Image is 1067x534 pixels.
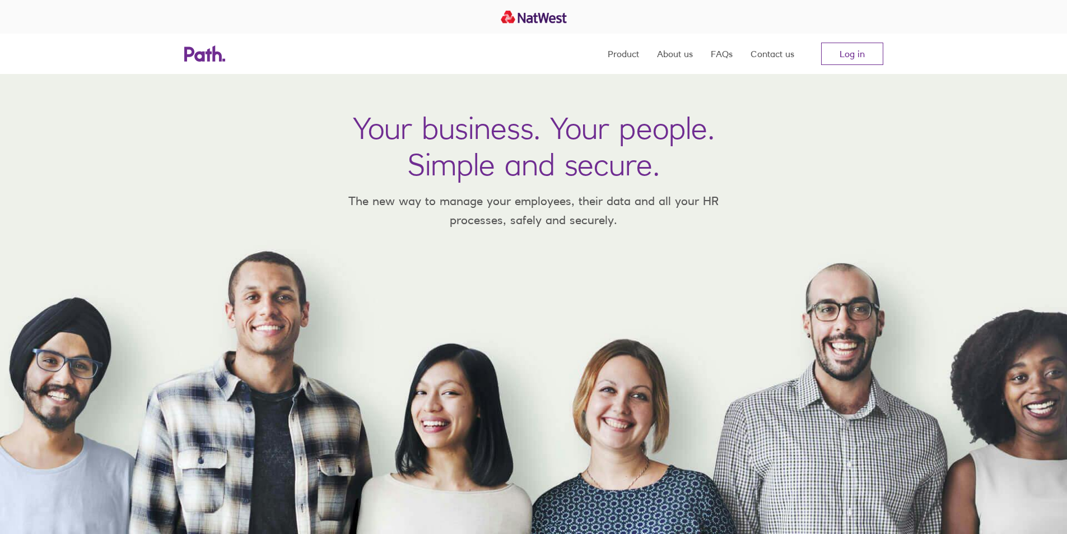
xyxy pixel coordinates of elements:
p: The new way to manage your employees, their data and all your HR processes, safely and securely. [332,192,735,229]
h1: Your business. Your people. Simple and secure. [353,110,715,183]
a: About us [657,34,693,74]
a: FAQs [711,34,733,74]
a: Log in [821,43,883,65]
a: Contact us [751,34,794,74]
a: Product [608,34,639,74]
